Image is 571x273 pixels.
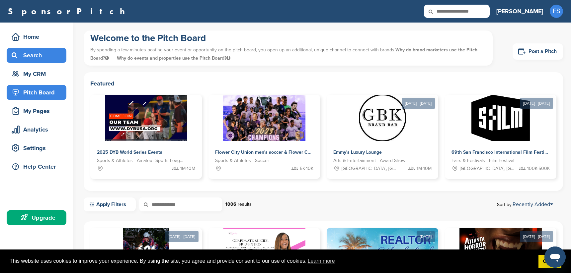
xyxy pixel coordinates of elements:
[451,149,551,155] span: 69th San Francisco International Film Festival
[7,210,66,225] a: Upgrade
[300,165,313,172] span: 5K-10K
[90,95,202,179] a: Sponsorpitch & 2025 DYB World Series Events Sports & Athletes - Amateur Sports Leagues 1M-10M
[90,79,556,88] h2: Featured
[10,68,66,80] div: My CRM
[513,43,563,60] a: Post a Pitch
[238,201,252,207] span: results
[10,161,66,173] div: Help Center
[208,95,320,179] a: Sponsorpitch & Flower City Union men's soccer & Flower City 1872 women's soccer Sports & Athletes...
[342,165,397,172] span: [GEOGRAPHIC_DATA], [GEOGRAPHIC_DATA]
[7,122,66,137] a: Analytics
[10,256,533,266] span: This website uses cookies to improve your experience. By using the site, you agree and provide co...
[10,142,66,154] div: Settings
[215,157,269,164] span: Sports & Athletes - Soccer
[10,124,66,136] div: Analytics
[417,231,435,242] div: [DATE]
[460,165,515,172] span: [GEOGRAPHIC_DATA], [GEOGRAPHIC_DATA]
[10,105,66,117] div: My Pages
[7,66,66,82] a: My CRM
[7,29,66,44] a: Home
[7,48,66,63] a: Search
[7,140,66,156] a: Settings
[333,157,405,164] span: Arts & Entertainment - Award Show
[10,49,66,61] div: Search
[538,255,561,268] a: dismiss cookie message
[180,165,195,172] span: 1M-10M
[97,157,185,164] span: Sports & Athletes - Amateur Sports Leagues
[84,197,136,211] a: Apply Filters
[7,103,66,119] a: My Pages
[496,4,543,19] a: [PERSON_NAME]
[97,149,162,155] span: 2025 DYB World Series Events
[520,98,553,109] div: [DATE] - [DATE]
[90,44,486,64] p: By spending a few minutes posting your event or opportunity on the pitch board, you open up an ad...
[520,231,553,242] div: [DATE] - [DATE]
[333,149,382,155] span: Emmy's Luxury Lounge
[451,157,514,164] span: Fairs & Festivals - Film Festival
[550,5,563,18] span: FS
[471,95,530,141] img: Sponsorpitch &
[527,165,550,172] span: 100K-500K
[307,256,336,266] a: learn more about cookies
[497,202,553,207] span: Sort by:
[10,86,66,98] div: Pitch Board
[7,159,66,174] a: Help Center
[10,212,66,224] div: Upgrade
[223,95,306,141] img: Sponsorpitch &
[90,32,486,44] h1: Welcome to the Pitch Board
[359,95,406,141] img: Sponsorpitch &
[417,165,432,172] span: 1M-10M
[215,149,360,155] span: Flower City Union men's soccer & Flower City 1872 women's soccer
[225,201,236,207] strong: 1006
[513,201,553,208] a: Recently Added
[10,31,66,43] div: Home
[8,7,129,16] a: SponsorPitch
[402,98,435,109] div: [DATE] - [DATE]
[544,246,566,268] iframe: Button to launch messaging window
[445,84,556,179] a: [DATE] - [DATE] Sponsorpitch & 69th San Francisco International Film Festival Fairs & Festivals -...
[165,231,199,242] div: [DATE] - [DATE]
[327,84,438,179] a: [DATE] - [DATE] Sponsorpitch & Emmy's Luxury Lounge Arts & Entertainment - Award Show [GEOGRAPHIC...
[117,55,230,61] span: Why do events and properties use the Pitch Board?
[7,85,66,100] a: Pitch Board
[496,7,543,16] h3: [PERSON_NAME]
[105,95,187,141] img: Sponsorpitch &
